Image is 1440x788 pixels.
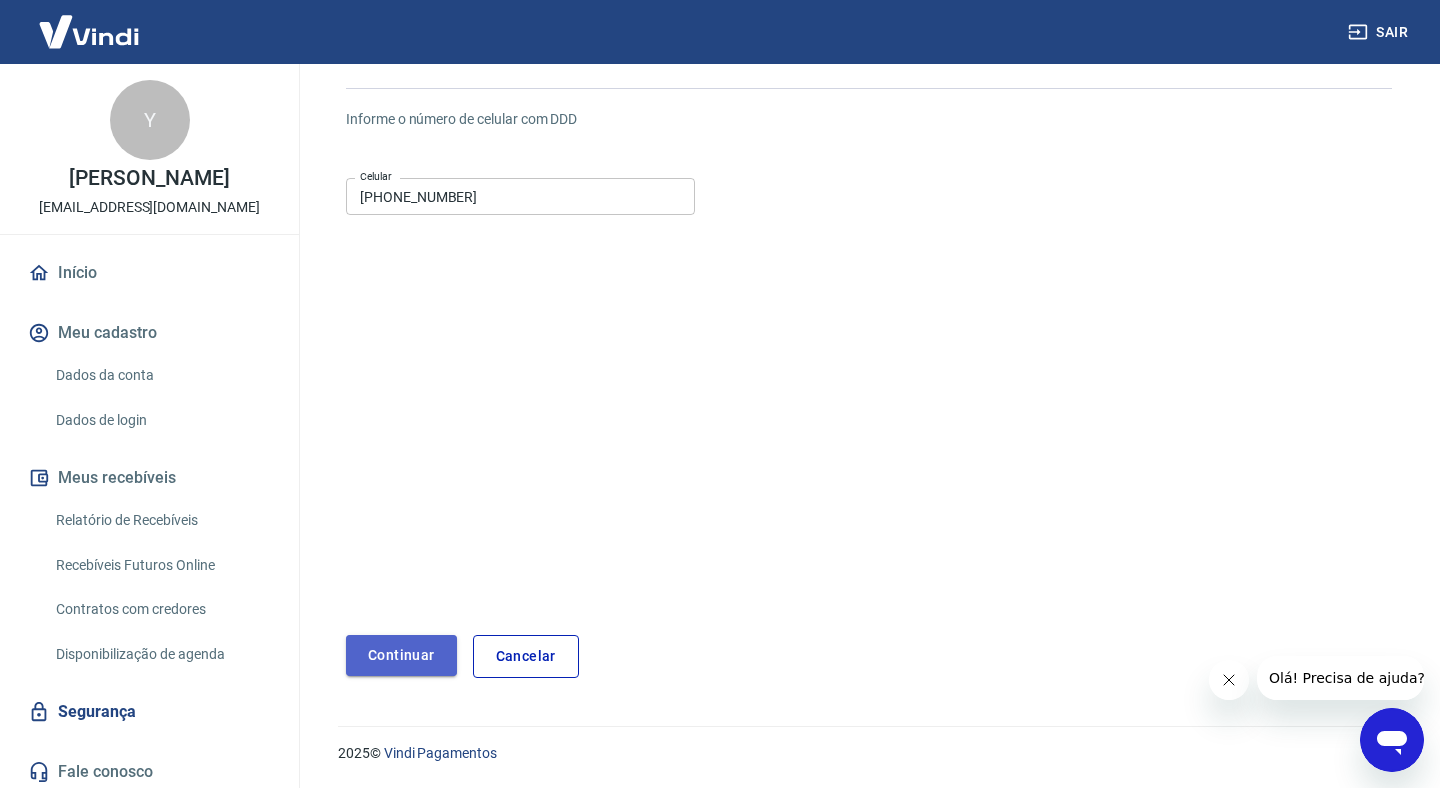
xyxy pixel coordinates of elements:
button: Continuar [346,635,457,676]
a: Segurança [24,690,275,734]
button: Meus recebíveis [24,456,275,500]
a: Dados da conta [48,355,275,396]
a: Vindi Pagamentos [384,745,497,761]
iframe: Mensagem da empresa [1257,656,1424,700]
iframe: Fechar mensagem [1209,660,1249,700]
a: Recebíveis Futuros Online [48,545,275,586]
p: 2025 © [338,743,1392,764]
a: Relatório de Recebíveis [48,500,275,541]
iframe: Botão para abrir a janela de mensagens [1360,708,1424,772]
p: [PERSON_NAME] [69,168,229,189]
a: Contratos com credores [48,589,275,630]
button: Sair [1344,14,1416,51]
span: Olá! Precisa de ajuda? [12,14,168,30]
button: Meu cadastro [24,311,275,355]
a: Cancelar [473,635,579,678]
img: Vindi [24,1,154,62]
label: Celular [360,169,392,184]
h6: Informe o número de celular com DDD [346,109,1392,130]
a: Disponibilização de agenda [48,634,275,675]
p: [EMAIL_ADDRESS][DOMAIN_NAME] [39,197,260,218]
a: Início [24,251,275,295]
a: Dados de login [48,400,275,441]
div: Y [110,80,190,160]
